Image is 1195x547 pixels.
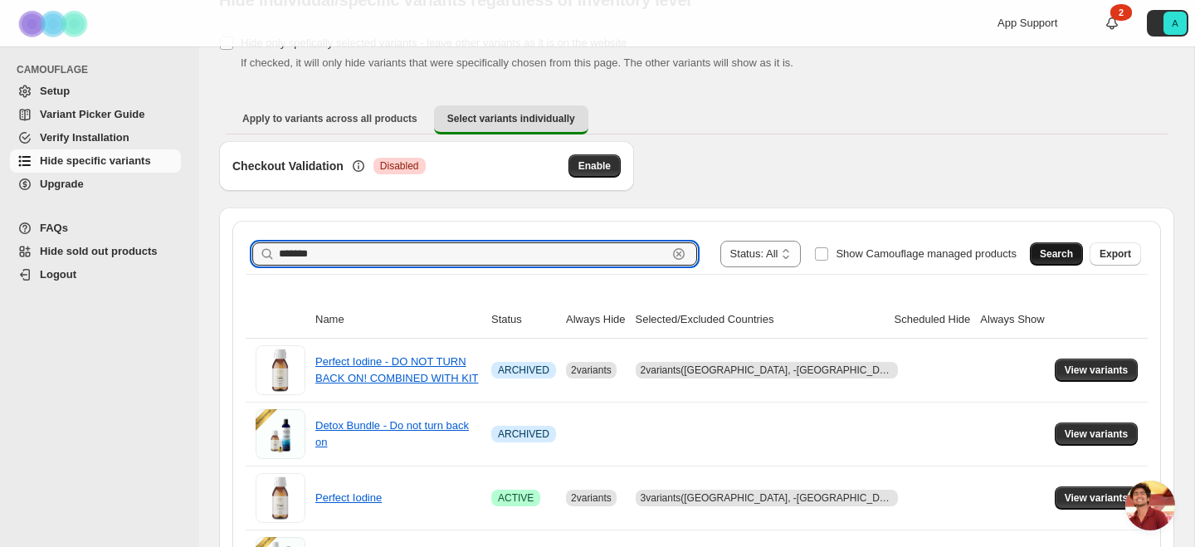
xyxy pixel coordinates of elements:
[40,178,84,190] span: Upgrade
[1090,242,1141,266] button: Export
[10,149,181,173] a: Hide specific variants
[310,301,486,339] th: Name
[10,103,181,126] a: Variant Picker Guide
[40,222,68,234] span: FAQs
[498,427,549,441] span: ARCHIVED
[13,1,96,46] img: Camouflage
[256,473,305,523] img: Perfect Iodine
[1125,481,1175,530] div: Open chat
[447,112,575,125] span: Select variants individually
[1030,242,1083,266] button: Search
[1055,486,1139,510] button: View variants
[1055,359,1139,382] button: View variants
[641,364,904,376] span: 2 variants ([GEOGRAPHIC_DATA], -[GEOGRAPHIC_DATA])
[1172,18,1178,28] text: A
[10,173,181,196] a: Upgrade
[568,154,621,178] button: Enable
[40,108,144,120] span: Variant Picker Guide
[1055,422,1139,446] button: View variants
[631,301,890,339] th: Selected/Excluded Countries
[1163,12,1187,35] span: Avatar with initials A
[1065,491,1129,505] span: View variants
[486,301,561,339] th: Status
[232,158,344,174] h3: Checkout Validation
[571,364,612,376] span: 2 variants
[40,154,151,167] span: Hide specific variants
[641,492,904,504] span: 3 variants ([GEOGRAPHIC_DATA], -[GEOGRAPHIC_DATA])
[975,301,1049,339] th: Always Show
[890,301,976,339] th: Scheduled Hide
[380,159,419,173] span: Disabled
[1065,364,1129,377] span: View variants
[10,126,181,149] a: Verify Installation
[10,240,181,263] a: Hide sold out products
[256,345,305,395] img: Perfect Iodine - DO NOT TURN BACK ON! COMBINED WITH KIT
[10,80,181,103] a: Setup
[40,245,158,257] span: Hide sold out products
[315,355,478,384] a: Perfect Iodine - DO NOT TURN BACK ON! COMBINED WITH KIT
[671,246,687,262] button: Clear
[997,17,1057,29] span: App Support
[229,105,431,132] button: Apply to variants across all products
[571,492,612,504] span: 2 variants
[256,409,305,459] img: Detox Bundle - Do not turn back on
[434,105,588,134] button: Select variants individually
[1110,4,1132,21] div: 2
[40,268,76,281] span: Logout
[241,56,793,69] span: If checked, it will only hide variants that were specifically chosen from this page. The other va...
[836,247,1017,260] span: Show Camouflage managed products
[1040,247,1073,261] span: Search
[315,491,382,504] a: Perfect Iodine
[315,419,469,448] a: Detox Bundle - Do not turn back on
[40,85,70,97] span: Setup
[578,159,611,173] span: Enable
[10,217,181,240] a: FAQs
[1104,15,1120,32] a: 2
[561,301,631,339] th: Always Hide
[17,63,188,76] span: CAMOUFLAGE
[1065,427,1129,441] span: View variants
[10,263,181,286] a: Logout
[242,112,417,125] span: Apply to variants across all products
[1100,247,1131,261] span: Export
[40,131,129,144] span: Verify Installation
[498,364,549,377] span: ARCHIVED
[1147,10,1188,37] button: Avatar with initials A
[498,491,534,505] span: ACTIVE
